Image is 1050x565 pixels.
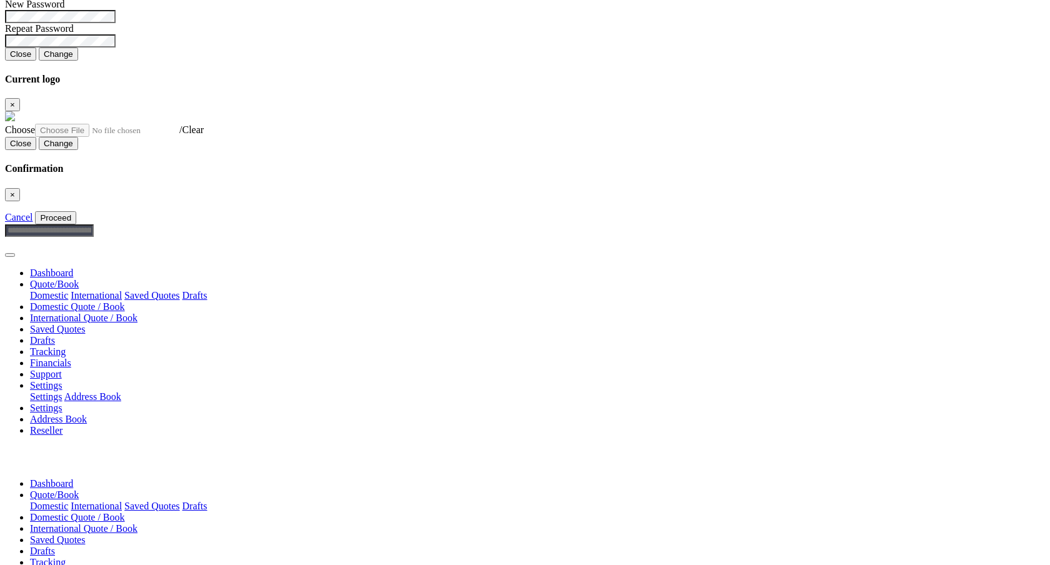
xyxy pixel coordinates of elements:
a: Drafts [182,501,207,511]
a: Drafts [30,546,55,556]
label: Repeat Password [5,23,74,34]
a: Settings [30,402,62,413]
a: Domestic [30,501,68,511]
h4: Current logo [5,74,1045,85]
a: Domestic Quote / Book [30,301,125,312]
a: Support [30,369,62,379]
span: × [10,100,15,109]
a: Clear [182,124,204,135]
a: Drafts [30,335,55,346]
a: Tracking [30,346,66,357]
button: Change [39,47,78,61]
a: Address Book [64,391,121,402]
a: Settings [30,391,62,402]
a: Saved Quotes [30,534,85,545]
a: International Quote / Book [30,312,137,323]
a: Choose [5,124,179,135]
a: Settings [30,380,62,391]
a: International [71,290,122,301]
div: / [5,124,1045,137]
button: Proceed [35,211,76,224]
a: Financials [30,357,71,368]
a: Saved Quotes [124,290,179,301]
a: Domestic [30,290,68,301]
a: Dashboard [30,267,73,278]
button: Close [5,137,36,150]
a: International [71,501,122,511]
button: Close [5,47,36,61]
a: Reseller [30,425,62,436]
a: Drafts [182,290,207,301]
a: Address Book [30,414,87,424]
div: Quote/Book [30,501,1045,512]
button: Close [5,188,20,201]
div: Quote/Book [30,290,1045,301]
button: Toggle navigation [5,253,15,257]
a: Dashboard [30,478,73,489]
a: Quote/Book [30,489,79,500]
a: Domestic Quote / Book [30,512,125,522]
img: GetCustomerLogo [5,111,15,121]
a: Saved Quotes [30,324,85,334]
div: Quote/Book [30,391,1045,402]
button: Close [5,98,20,111]
a: International Quote / Book [30,523,137,534]
h4: Confirmation [5,163,1045,174]
a: Cancel [5,212,32,222]
a: Quote/Book [30,279,79,289]
a: Saved Quotes [124,501,179,511]
button: Change [39,137,78,150]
